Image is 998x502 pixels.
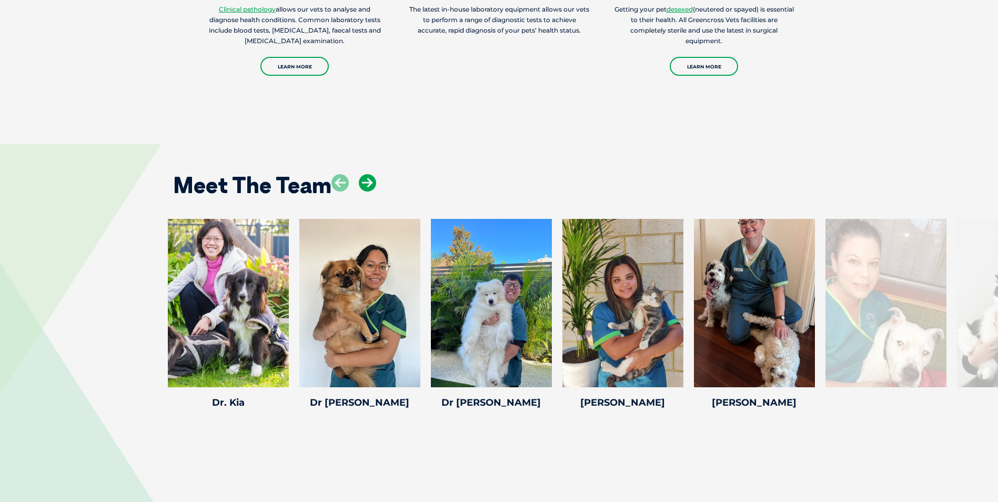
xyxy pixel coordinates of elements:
[260,57,329,76] a: Learn More
[694,398,815,407] h4: [PERSON_NAME]
[173,174,331,196] h2: Meet The Team
[409,4,590,36] p: The latest in-house laboratory equipment allows our vets to perform a range of diagnostic tests t...
[431,398,552,407] h4: Dr [PERSON_NAME]
[562,398,683,407] h4: [PERSON_NAME]
[614,4,794,46] p: Getting your pet (neutered or spayed) is essential to their health. All Greencross Vets facilitie...
[667,5,693,13] a: desexed
[299,398,420,407] h4: Dr [PERSON_NAME]
[670,57,738,76] a: Learn More
[168,398,289,407] h4: Dr. Kia
[219,5,276,13] a: Clinical pathology
[205,4,385,46] p: allows our vets to analyse and diagnose health conditions. Common laboratory tests include blood ...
